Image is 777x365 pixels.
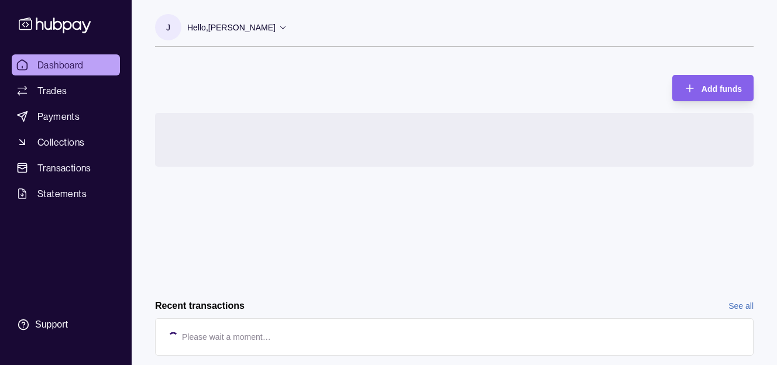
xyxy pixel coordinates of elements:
a: Support [12,312,120,337]
a: Statements [12,183,120,204]
span: Dashboard [37,58,84,72]
button: Add funds [672,75,754,101]
div: Support [35,318,68,331]
a: Transactions [12,157,120,178]
h2: Recent transactions [155,299,245,312]
span: Collections [37,135,84,149]
span: Payments [37,109,80,123]
a: Payments [12,106,120,127]
a: Dashboard [12,54,120,75]
p: J [166,21,170,34]
a: See all [728,299,754,312]
a: Trades [12,80,120,101]
p: Hello, [PERSON_NAME] [187,21,276,34]
span: Add funds [702,84,742,94]
a: Collections [12,132,120,153]
p: Please wait a moment… [182,330,271,343]
span: Trades [37,84,67,98]
span: Transactions [37,161,91,175]
span: Statements [37,187,87,201]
